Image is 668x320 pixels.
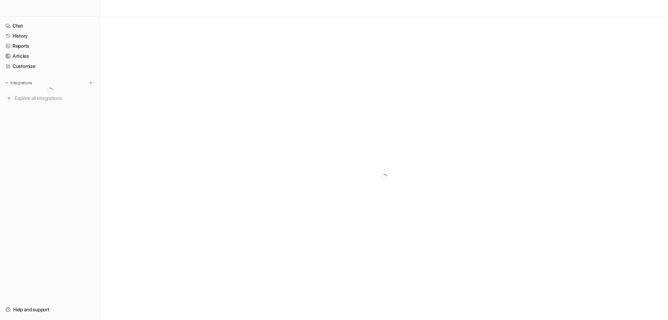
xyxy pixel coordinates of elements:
[3,31,97,41] a: History
[3,93,97,103] a: Explore all integrations
[10,80,32,86] p: Integrations
[3,41,97,51] a: Reports
[6,95,13,102] img: explore all integrations
[3,305,97,314] a: Help and support
[3,51,97,61] a: Articles
[3,79,34,86] button: Integrations
[4,80,9,85] img: expand menu
[3,61,97,71] a: Customize
[15,93,94,104] span: Explore all integrations
[88,80,93,85] img: menu_add.svg
[3,21,97,31] a: Chat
